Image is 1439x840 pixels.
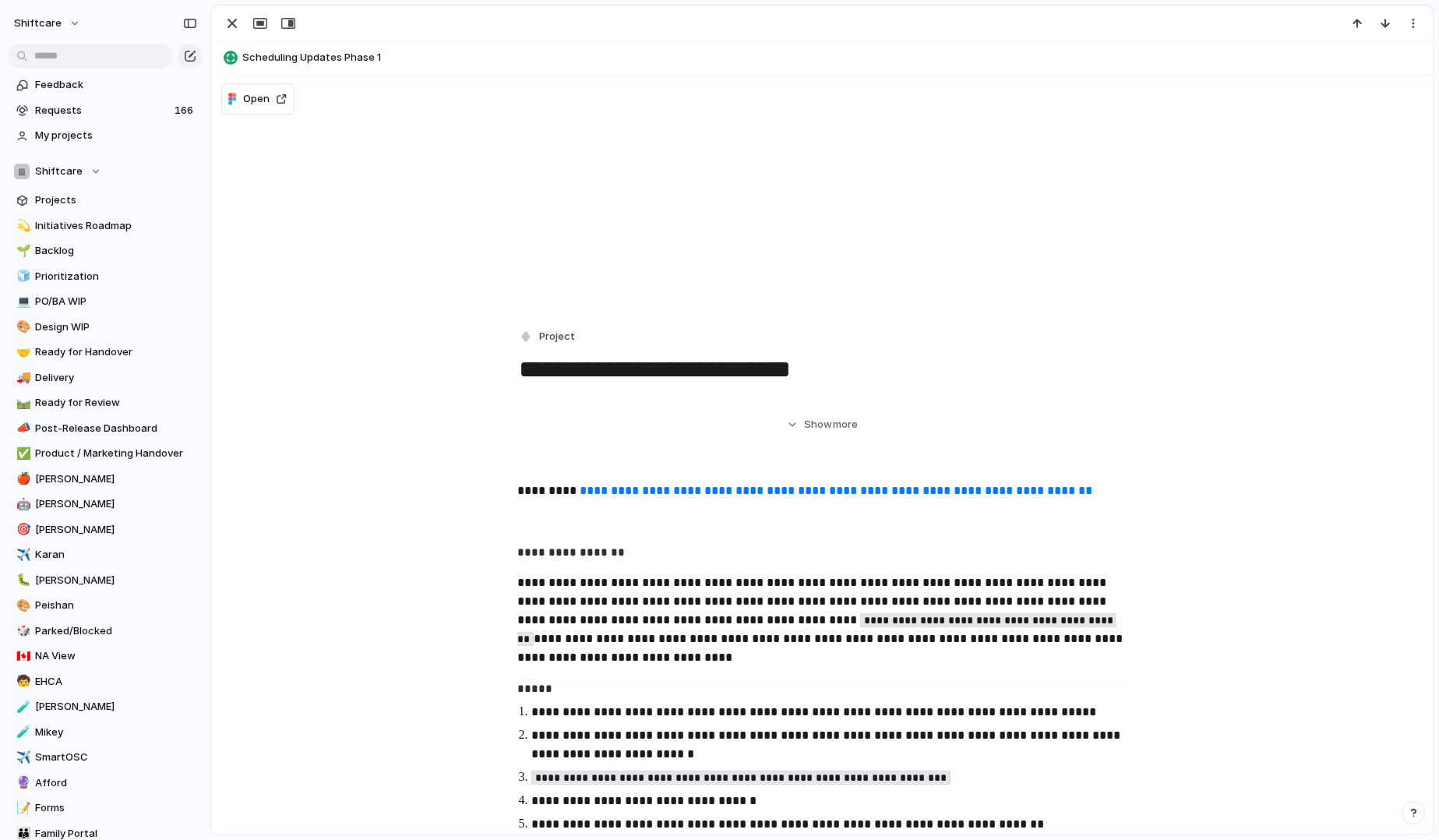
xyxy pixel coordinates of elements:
[16,470,27,488] div: 🍎
[175,103,196,118] span: 166
[16,344,27,362] div: 🤝
[8,543,203,566] div: ✈️Karan
[8,468,203,491] a: 🍎[PERSON_NAME]
[8,442,203,465] div: ✅Product / Marketing Handover
[243,91,270,107] span: Open
[16,445,27,463] div: ✅
[516,326,580,348] button: Project
[35,800,197,816] span: Forms
[8,695,203,718] a: 🧪[PERSON_NAME]
[35,77,197,93] span: Feedback
[8,771,203,795] a: 🔮Afford
[8,569,203,592] a: 🐛[PERSON_NAME]
[35,243,197,259] span: Backlog
[16,571,27,589] div: 🐛
[8,594,203,617] a: 🎨Peishan
[35,623,197,639] span: Parked/Blocked
[16,622,27,640] div: 🎲
[8,796,203,820] a: 📝Forms
[35,648,197,664] span: NA View
[35,496,197,512] span: [PERSON_NAME]
[35,128,197,143] span: My projects
[8,265,203,288] div: 🧊Prioritization
[8,214,203,238] a: 💫Initiatives Roadmap
[35,674,197,690] span: EHCA
[242,50,1426,65] span: Scheduling Updates Phase 1
[16,496,27,514] div: 🤖
[16,394,27,412] div: 🛤️
[14,674,30,690] button: 🧒
[16,546,27,564] div: ✈️
[8,492,203,516] a: 🤖[PERSON_NAME]
[35,522,197,538] span: [PERSON_NAME]
[35,395,197,411] span: Ready for Review
[14,319,30,335] button: 🎨
[14,547,30,563] button: ✈️
[8,189,203,212] a: Projects
[14,522,30,538] button: 🎯
[14,725,30,740] button: 🧪
[7,11,89,36] button: shiftcare
[14,699,30,715] button: 🧪
[35,421,197,436] span: Post-Release Dashboard
[16,799,27,817] div: 📝
[35,103,170,118] span: Requests
[35,598,197,613] span: Peishan
[14,598,30,613] button: 🎨
[14,623,30,639] button: 🎲
[8,239,203,263] a: 🌱Backlog
[35,573,197,588] span: [PERSON_NAME]
[14,16,62,31] span: shiftcare
[16,521,27,538] div: 🎯
[8,518,203,542] a: 🎯[PERSON_NAME]
[14,775,30,791] button: 🔮
[35,370,197,386] span: Delivery
[8,316,203,339] a: 🎨Design WIP
[35,775,197,791] span: Afford
[35,750,197,765] span: SmartOSC
[8,746,203,769] a: ✈️SmartOSC
[16,369,27,386] div: 🚚
[8,417,203,440] a: 📣Post-Release Dashboard
[8,644,203,668] a: 🇨🇦NA View
[8,290,203,313] a: 💻PO/BA WIP
[16,242,27,260] div: 🌱
[14,800,30,816] button: 📝
[35,319,197,335] span: Design WIP
[16,723,27,741] div: 🧪
[14,750,30,765] button: ✈️
[14,218,30,234] button: 💫
[8,391,203,415] div: 🛤️Ready for Review
[14,370,30,386] button: 🚚
[8,341,203,364] a: 🤝Ready for Handover
[833,417,858,432] span: more
[35,269,197,284] span: Prioritization
[14,573,30,588] button: 🐛
[14,496,30,512] button: 🤖
[35,344,197,360] span: Ready for Handover
[14,243,30,259] button: 🌱
[14,446,30,461] button: ✅
[35,547,197,563] span: Karan
[8,99,203,122] a: Requests166
[14,395,30,411] button: 🛤️
[517,411,1128,439] button: Showmore
[8,124,203,147] a: My projects
[16,698,27,716] div: 🧪
[8,160,203,183] button: Shiftcare
[8,619,203,643] a: 🎲Parked/Blocked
